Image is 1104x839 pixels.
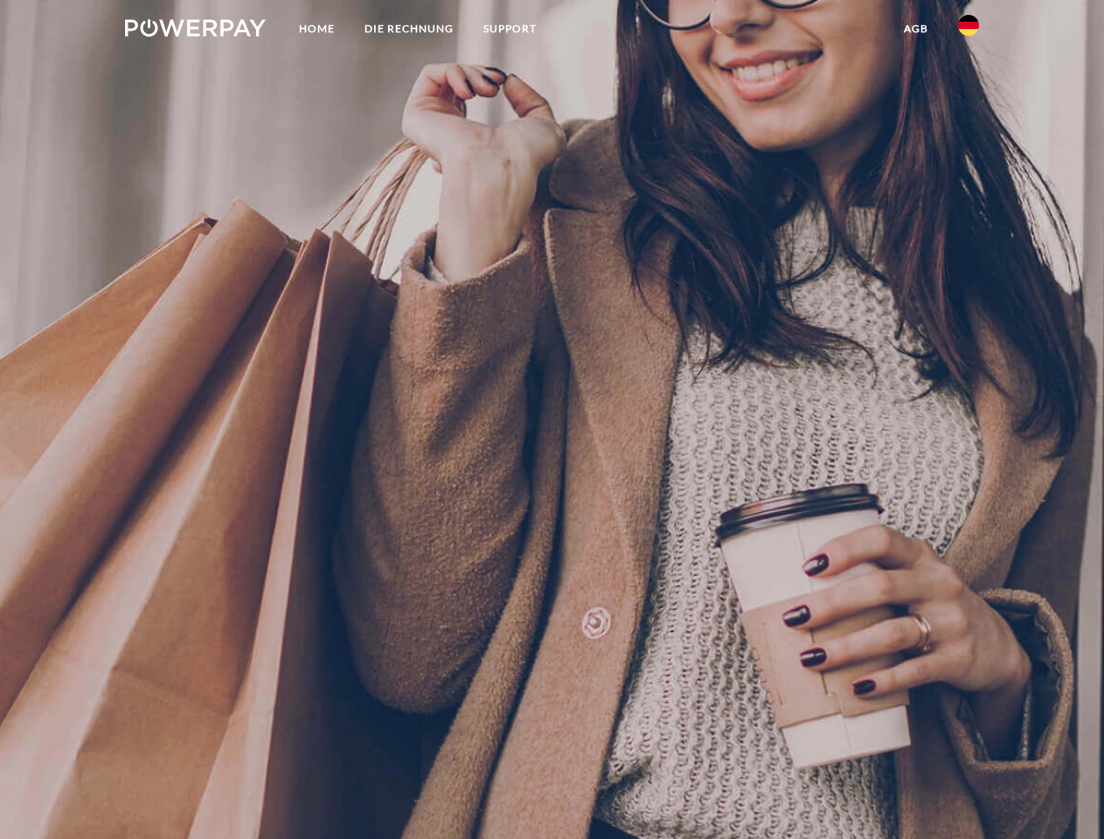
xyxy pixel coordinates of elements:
[469,13,552,45] a: SUPPORT
[284,13,350,45] a: Home
[958,15,979,36] img: de
[889,13,943,45] a: agb
[125,19,266,37] img: logo-powerpay-white.svg
[350,13,469,45] a: DIE RECHNUNG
